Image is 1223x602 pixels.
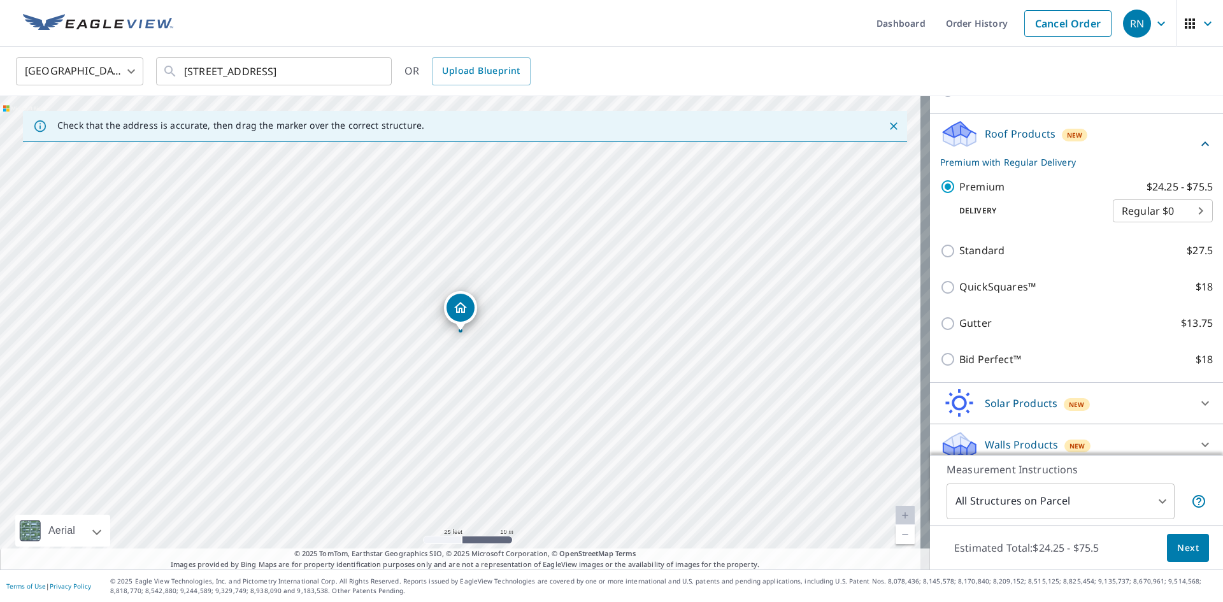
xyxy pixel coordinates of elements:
span: New [1069,399,1085,410]
p: Standard [959,243,1005,259]
span: New [1069,441,1085,451]
div: Aerial [45,515,79,547]
input: Search by address or latitude-longitude [184,54,366,89]
div: [GEOGRAPHIC_DATA] [16,54,143,89]
p: Premium with Regular Delivery [940,155,1198,169]
p: Solar Products [985,396,1057,411]
a: Upload Blueprint [432,57,530,85]
div: Dropped pin, building 1, Residential property, 450 County Road 204 Burnet, TX 78611 [444,291,477,331]
div: OR [404,57,531,85]
p: © 2025 Eagle View Technologies, Inc. and Pictometry International Corp. All Rights Reserved. Repo... [110,577,1217,596]
p: $18 [1196,279,1213,295]
div: All Structures on Parcel [947,484,1175,519]
p: Walls Products [985,437,1058,452]
span: Your report will include each building or structure inside the parcel boundary. In some cases, du... [1191,494,1206,509]
span: © 2025 TomTom, Earthstar Geographics SIO, © 2025 Microsoft Corporation, © [294,548,636,559]
p: | [6,582,91,590]
a: Cancel Order [1024,10,1112,37]
p: $13.75 [1181,315,1213,331]
p: QuickSquares™ [959,279,1036,295]
div: Roof ProductsNewPremium with Regular Delivery [940,119,1213,169]
div: Walls ProductsNew [940,429,1213,460]
a: OpenStreetMap [559,548,613,558]
div: Regular $0 [1113,193,1213,229]
p: $24.25 - $75.5 [1147,179,1213,195]
img: EV Logo [23,14,173,33]
button: Close [885,118,902,134]
div: RN [1123,10,1151,38]
a: Terms [615,548,636,558]
a: Current Level 20, Zoom In Disabled [896,506,915,525]
p: Bid Perfect™ [959,352,1021,368]
p: Delivery [940,205,1113,217]
div: Solar ProductsNew [940,388,1213,419]
a: Privacy Policy [50,582,91,591]
a: Current Level 20, Zoom Out [896,525,915,544]
p: Estimated Total: $24.25 - $75.5 [944,534,1110,562]
div: Aerial [15,515,110,547]
span: Upload Blueprint [442,63,520,79]
p: Check that the address is accurate, then drag the marker over the correct structure. [57,120,424,131]
span: Next [1177,540,1199,556]
p: $18 [1196,352,1213,368]
span: New [1067,130,1083,140]
p: Gutter [959,315,992,331]
p: Measurement Instructions [947,462,1206,477]
p: $27.5 [1187,243,1213,259]
p: Roof Products [985,126,1055,141]
button: Next [1167,534,1209,563]
p: Premium [959,179,1005,195]
a: Terms of Use [6,582,46,591]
